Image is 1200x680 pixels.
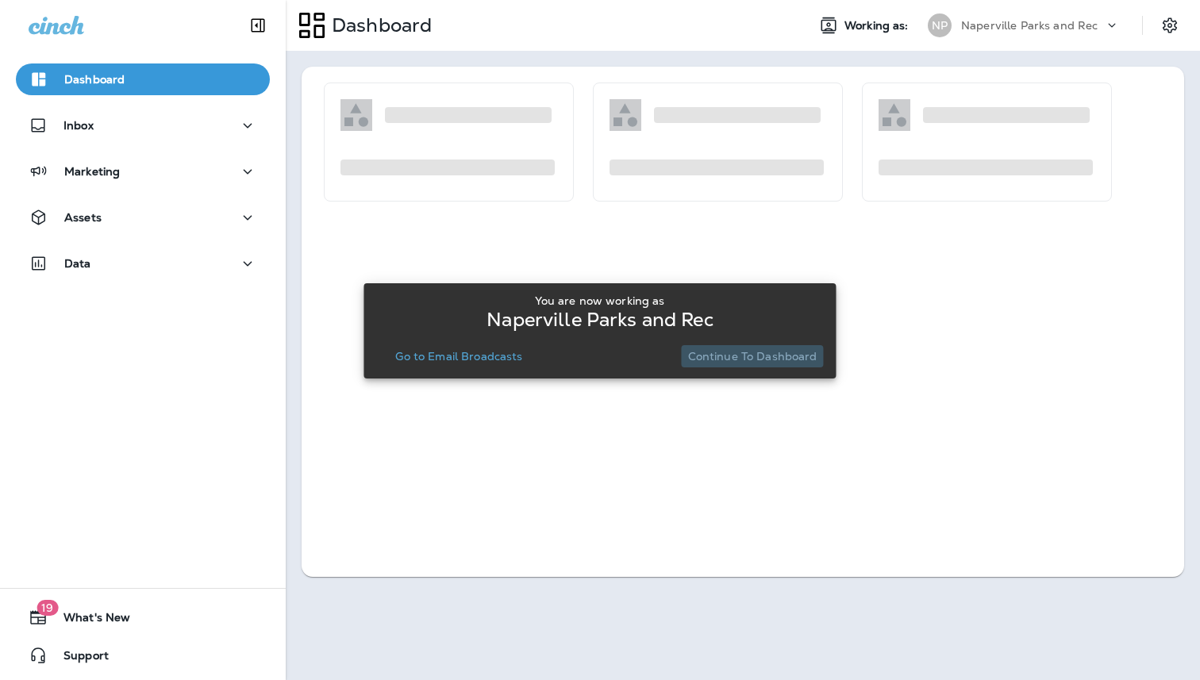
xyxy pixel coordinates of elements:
[64,165,120,178] p: Marketing
[63,119,94,132] p: Inbox
[64,257,91,270] p: Data
[1156,11,1184,40] button: Settings
[325,13,432,37] p: Dashboard
[64,73,125,86] p: Dashboard
[928,13,952,37] div: NP
[16,202,270,233] button: Assets
[487,313,713,326] p: Naperville Parks and Rec
[535,294,664,307] p: You are now working as
[16,248,270,279] button: Data
[389,345,529,367] button: Go to Email Broadcasts
[16,640,270,671] button: Support
[688,350,817,363] p: Continue to Dashboard
[16,601,270,633] button: 19What's New
[961,19,1098,32] p: Naperville Parks and Rec
[682,345,824,367] button: Continue to Dashboard
[16,63,270,95] button: Dashboard
[844,19,912,33] span: Working as:
[395,350,522,363] p: Go to Email Broadcasts
[64,211,102,224] p: Assets
[16,156,270,187] button: Marketing
[48,611,130,630] span: What's New
[16,109,270,141] button: Inbox
[37,600,58,616] span: 19
[48,649,109,668] span: Support
[236,10,280,41] button: Collapse Sidebar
